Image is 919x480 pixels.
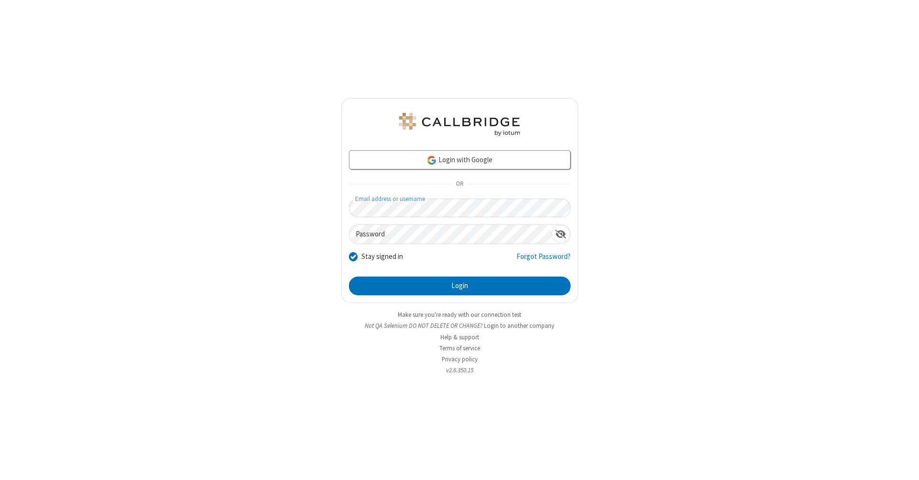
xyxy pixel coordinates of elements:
a: Login with Google [349,150,571,169]
li: v2.6.350.15 [341,366,578,375]
a: Help & support [440,333,479,341]
button: Login [349,277,571,296]
a: Terms of service [439,344,480,352]
input: Password [349,225,551,244]
a: Forgot Password? [516,251,571,269]
button: Login to another company [484,321,554,330]
label: Stay signed in [361,251,403,262]
img: google-icon.png [426,155,437,166]
span: OR [452,178,467,191]
input: Email address or username [349,199,571,217]
img: QA Selenium DO NOT DELETE OR CHANGE [397,113,522,136]
li: Not QA Selenium DO NOT DELETE OR CHANGE? [341,321,578,330]
a: Privacy policy [442,355,478,363]
iframe: Chat [895,455,912,473]
div: Show password [551,225,570,243]
a: Make sure you're ready with our connection test [398,311,521,319]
